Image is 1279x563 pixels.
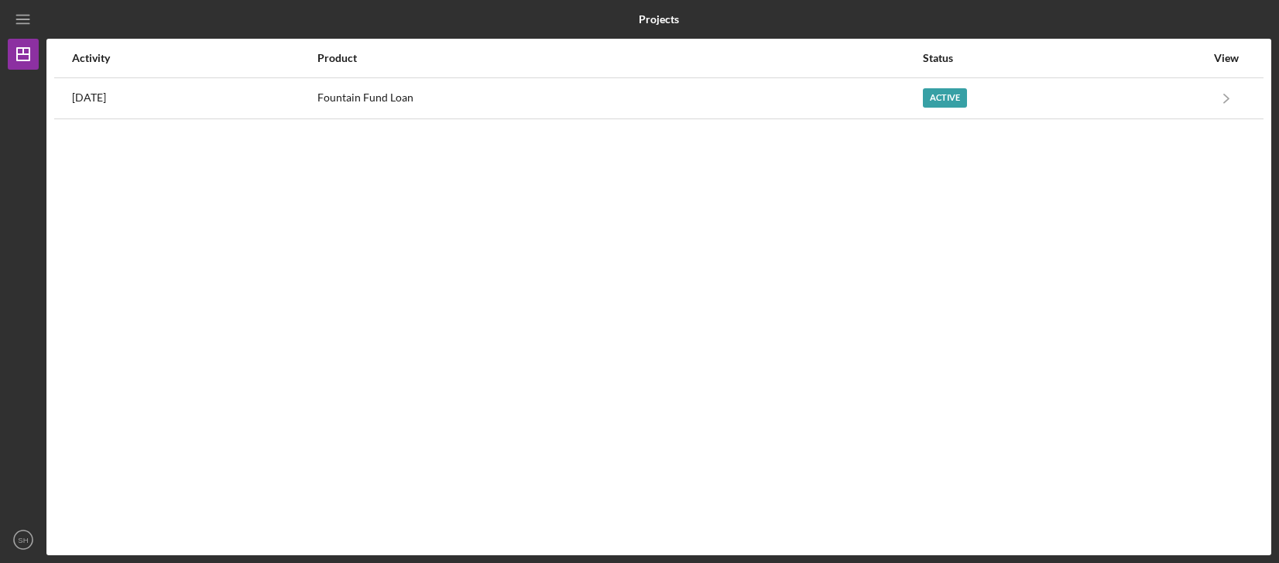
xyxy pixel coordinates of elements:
[1207,52,1246,64] div: View
[923,88,967,108] div: Active
[317,52,922,64] div: Product
[72,52,316,64] div: Activity
[8,524,39,555] button: SH
[923,52,1205,64] div: Status
[639,13,679,26] b: Projects
[18,536,28,544] text: SH
[317,79,922,118] div: Fountain Fund Loan
[72,91,106,104] time: 2023-07-17 13:37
